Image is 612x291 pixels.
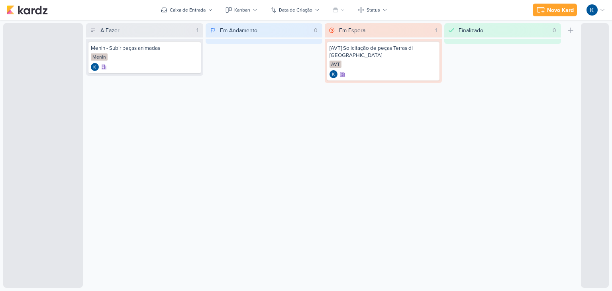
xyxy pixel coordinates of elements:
[330,61,341,68] div: AVT
[193,26,202,35] div: 1
[91,53,108,61] div: Menin
[91,45,198,52] div: Menin - Subir peças animadas
[91,63,99,71] img: Kayllanie | Tagawa
[330,70,337,78] img: Kayllanie | Tagawa
[91,63,99,71] div: Criador(a): Kayllanie | Tagawa
[6,5,48,15] img: kardz.app
[330,70,337,78] div: Criador(a): Kayllanie | Tagawa
[533,4,577,16] button: Novo Kard
[311,26,321,35] div: 0
[547,6,574,14] div: Novo Kard
[549,26,559,35] div: 0
[586,4,598,16] img: Kayllanie | Tagawa
[330,45,437,59] div: [AVT] Solicitação de peças Terras di Treviso
[432,26,440,35] div: 1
